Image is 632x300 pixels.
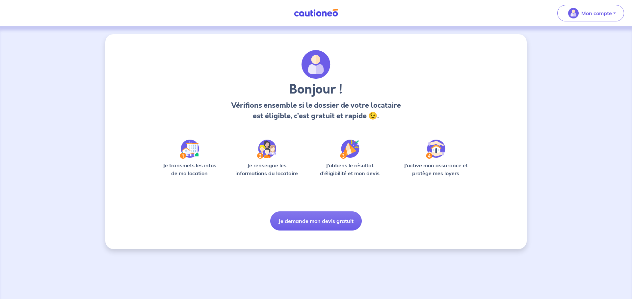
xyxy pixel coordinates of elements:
img: Cautioneo [291,9,341,17]
img: /static/f3e743aab9439237c3e2196e4328bba9/Step-3.svg [340,140,359,159]
p: J’obtiens le résultat d’éligibilité et mon devis [313,161,387,177]
img: /static/c0a346edaed446bb123850d2d04ad552/Step-2.svg [257,140,276,159]
img: archivate [302,50,330,79]
p: Vérifions ensemble si le dossier de votre locataire est éligible, c’est gratuit et rapide 😉. [229,100,403,121]
p: Je renseigne les informations du locataire [231,161,302,177]
p: J’active mon assurance et protège mes loyers [397,161,474,177]
img: illu_account_valid_menu.svg [568,8,579,18]
p: Je transmets les infos de ma location [158,161,221,177]
h3: Bonjour ! [229,82,403,97]
button: Je demande mon devis gratuit [270,211,362,231]
button: illu_account_valid_menu.svgMon compte [557,5,624,21]
img: /static/90a569abe86eec82015bcaae536bd8e6/Step-1.svg [180,140,199,159]
img: /static/bfff1cf634d835d9112899e6a3df1a5d/Step-4.svg [426,140,445,159]
p: Mon compte [581,9,612,17]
